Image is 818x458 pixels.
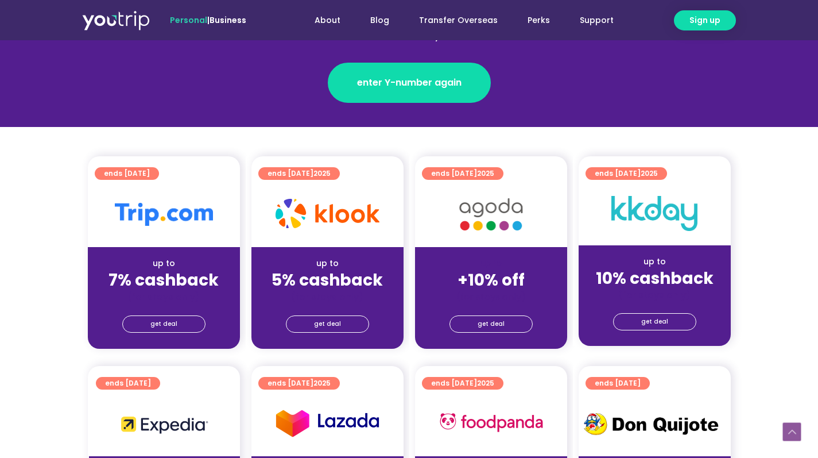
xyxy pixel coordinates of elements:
[328,63,491,103] a: enter Y-number again
[586,377,650,390] a: ends [DATE]
[641,168,658,178] span: 2025
[477,378,494,388] span: 2025
[258,377,340,390] a: ends [DATE]2025
[170,14,246,26] span: |
[458,269,525,291] strong: +10% off
[97,257,231,270] div: up to
[150,316,177,332] span: get deal
[357,76,462,90] span: enter Y-number again
[277,10,629,31] nav: Menu
[431,377,494,390] span: ends [DATE]
[104,167,150,180] span: ends [DATE]
[595,167,658,180] span: ends [DATE]
[588,256,722,268] div: up to
[565,10,629,31] a: Support
[95,167,159,180] a: ends [DATE]
[477,168,494,178] span: 2025
[170,14,207,26] span: Personal
[449,315,533,333] a: get deal
[480,257,502,269] span: up to
[478,316,505,332] span: get deal
[586,167,667,180] a: ends [DATE]2025
[674,10,736,30] a: Sign up
[108,269,219,291] strong: 7% cashback
[261,257,394,270] div: up to
[424,291,558,303] div: (for stays only)
[613,313,696,330] a: get deal
[313,378,331,388] span: 2025
[258,167,340,180] a: ends [DATE]2025
[286,315,369,333] a: get deal
[641,314,668,330] span: get deal
[122,315,206,333] a: get deal
[97,291,231,303] div: (for stays only)
[268,377,331,390] span: ends [DATE]
[272,269,383,291] strong: 5% cashback
[268,167,331,180] span: ends [DATE]
[105,377,151,390] span: ends [DATE]
[689,14,720,26] span: Sign up
[431,167,494,180] span: ends [DATE]
[210,14,246,26] a: Business
[96,377,160,390] a: ends [DATE]
[422,377,503,390] a: ends [DATE]2025
[261,291,394,303] div: (for stays only)
[422,167,503,180] a: ends [DATE]2025
[404,10,513,31] a: Transfer Overseas
[595,377,641,390] span: ends [DATE]
[513,10,565,31] a: Perks
[314,316,341,332] span: get deal
[313,168,331,178] span: 2025
[596,267,714,290] strong: 10% cashback
[300,10,355,31] a: About
[355,10,404,31] a: Blog
[588,289,722,301] div: (for stays only)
